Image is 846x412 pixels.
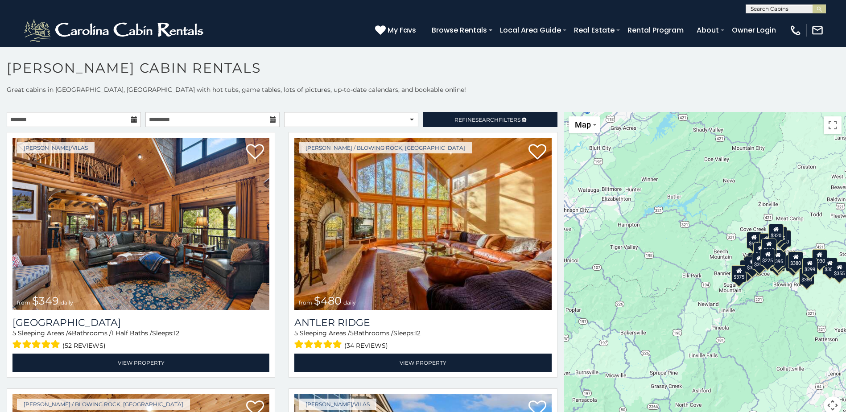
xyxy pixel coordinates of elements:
[246,143,264,162] a: Add to favorites
[789,24,802,37] img: phone-regular-white.png
[454,116,520,123] span: Refine Filters
[12,317,269,329] h3: Diamond Creek Lodge
[294,138,551,310] img: Antler Ridge
[423,112,557,127] a: RefineSearchFilters
[731,265,747,282] div: $375
[811,24,824,37] img: mail-regular-white.png
[350,329,354,337] span: 5
[12,329,16,337] span: 5
[111,329,152,337] span: 1 Half Baths /
[575,120,591,129] span: Map
[747,232,762,249] div: $635
[753,243,768,260] div: $410
[388,25,416,36] span: My Favs
[61,299,73,306] span: daily
[752,253,767,270] div: $395
[760,249,775,266] div: $225
[822,258,838,275] div: $355
[68,329,72,337] span: 4
[314,294,342,307] span: $480
[415,329,421,337] span: 12
[12,138,269,310] img: Diamond Creek Lodge
[692,22,723,38] a: About
[786,255,801,272] div: $695
[17,142,95,153] a: [PERSON_NAME]/Vilas
[495,22,565,38] a: Local Area Guide
[12,317,269,329] a: [GEOGRAPHIC_DATA]
[12,138,269,310] a: Diamond Creek Lodge from $349 daily
[173,329,179,337] span: 12
[759,233,775,250] div: $565
[799,268,814,285] div: $350
[788,251,803,268] div: $380
[12,354,269,372] a: View Property
[22,17,207,44] img: White-1-2.png
[569,116,600,133] button: Change map style
[570,22,619,38] a: Real Estate
[294,138,551,310] a: Antler Ridge from $480 daily
[299,142,472,153] a: [PERSON_NAME] / Blowing Rock, [GEOGRAPHIC_DATA]
[812,249,827,266] div: $930
[299,399,376,410] a: [PERSON_NAME]/Vilas
[475,116,499,123] span: Search
[427,22,491,38] a: Browse Rentals
[32,294,59,307] span: $349
[528,143,546,162] a: Add to favorites
[343,299,356,306] span: daily
[294,329,551,351] div: Sleeping Areas / Bathrooms / Sleeps:
[824,116,842,134] button: Toggle fullscreen view
[623,22,688,38] a: Rental Program
[17,399,190,410] a: [PERSON_NAME] / Blowing Rock, [GEOGRAPHIC_DATA]
[802,258,817,275] div: $299
[745,256,760,273] div: $325
[761,239,776,255] div: $210
[17,299,30,306] span: from
[299,299,312,306] span: from
[770,250,785,267] div: $395
[12,329,269,351] div: Sleeping Areas / Bathrooms / Sleeps:
[375,25,418,36] a: My Favs
[294,354,551,372] a: View Property
[294,317,551,329] a: Antler Ridge
[344,340,388,351] span: (34 reviews)
[768,224,784,241] div: $320
[294,329,298,337] span: 5
[62,340,106,351] span: (52 reviews)
[727,22,780,38] a: Owner Login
